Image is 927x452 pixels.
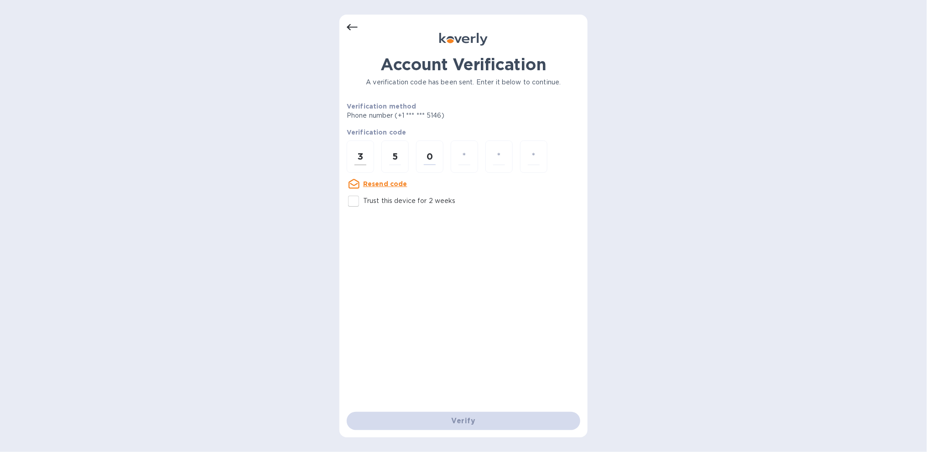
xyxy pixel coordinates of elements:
u: Resend code [363,180,407,187]
p: Trust this device for 2 weeks [363,196,456,206]
p: Phone number (+1 *** *** 5146) [347,111,514,120]
p: A verification code has been sent. Enter it below to continue. [347,78,580,87]
b: Verification method [347,103,417,110]
p: Verification code [347,128,580,137]
h1: Account Verification [347,55,580,74]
